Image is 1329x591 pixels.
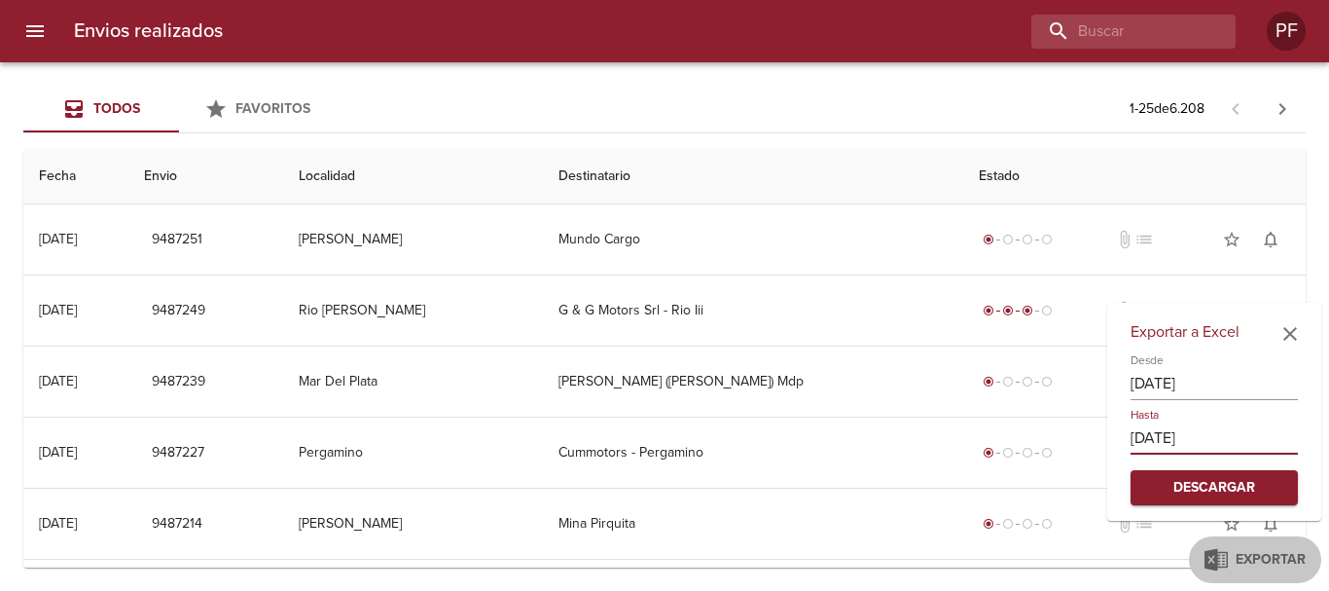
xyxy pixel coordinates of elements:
[1134,301,1154,320] span: No tiene pedido asociado
[979,301,1057,320] div: En viaje
[23,86,335,132] div: Tabs Envios
[152,370,205,394] span: 9487239
[1267,12,1306,51] div: PF
[1002,518,1014,530] span: radio_button_unchecked
[1222,301,1241,320] span: star_border
[983,234,994,245] span: radio_button_checked
[983,447,994,459] span: radio_button_checked
[983,305,994,316] span: radio_button_checked
[1002,376,1014,388] span: radio_button_unchecked
[39,515,77,532] div: [DATE]
[1261,301,1280,320] span: notifications_none
[963,149,1306,204] th: Estado
[1041,376,1053,388] span: radio_button_unchecked
[1002,447,1014,459] span: radio_button_unchecked
[1022,305,1033,316] span: radio_button_checked
[283,204,543,275] td: [PERSON_NAME]
[1002,305,1014,316] span: radio_button_checked
[1131,470,1298,506] button: Descargar
[39,373,77,389] div: [DATE]
[152,441,204,465] span: 9487227
[23,149,128,204] th: Fecha
[1115,301,1134,320] span: No tiene documentos adjuntos
[979,443,1057,462] div: Generado
[543,276,963,346] td: G & G Motors Srl - Rio Iii
[152,299,205,323] span: 9487249
[283,418,543,488] td: Pergamino
[144,435,212,471] button: 9487227
[39,231,77,247] div: [DATE]
[1134,514,1154,534] span: No tiene pedido asociado
[1130,99,1204,119] p: 1 - 25 de 6.208
[283,489,543,559] td: [PERSON_NAME]
[1115,230,1134,249] span: No tiene documentos adjuntos
[39,444,77,461] div: [DATE]
[1251,291,1290,330] button: Activar notificaciones
[979,230,1057,249] div: Generado
[1261,514,1280,534] span: notifications_none
[979,514,1057,534] div: Generado
[93,100,140,117] span: Todos
[1022,376,1033,388] span: radio_button_unchecked
[1041,305,1053,316] span: radio_button_unchecked
[1022,447,1033,459] span: radio_button_unchecked
[1131,318,1298,346] h6: Exportar a Excel
[283,149,543,204] th: Localidad
[1261,230,1280,249] span: notifications_none
[1222,230,1241,249] span: star_border
[1115,514,1134,534] span: No tiene documentos adjuntos
[39,302,77,318] div: [DATE]
[1251,220,1290,259] button: Activar notificaciones
[283,276,543,346] td: Rio [PERSON_NAME]
[12,8,58,55] button: menu
[1267,12,1306,51] div: Abrir información de usuario
[1131,354,1164,366] label: Desde
[983,518,994,530] span: radio_button_checked
[543,418,963,488] td: Cummotors - Pergamino
[1022,234,1033,245] span: radio_button_unchecked
[543,204,963,275] td: Mundo Cargo
[983,376,994,388] span: radio_button_checked
[543,149,963,204] th: Destinatario
[1146,476,1282,500] span: Descargar
[1041,234,1053,245] span: radio_button_unchecked
[283,347,543,417] td: Mar Del Plata
[1022,518,1033,530] span: radio_button_unchecked
[1222,514,1241,534] span: star_border
[152,228,202,252] span: 9487251
[144,364,213,400] button: 9487239
[128,149,283,204] th: Envio
[543,347,963,417] td: [PERSON_NAME] ([PERSON_NAME]) Mdp
[543,489,963,559] td: Mina Pirquita
[144,293,213,329] button: 9487249
[152,512,202,536] span: 9487214
[1041,518,1053,530] span: radio_button_unchecked
[1212,98,1259,118] span: Pagina anterior
[1131,409,1159,421] label: Hasta
[1041,447,1053,459] span: radio_button_unchecked
[74,16,223,47] h6: Envios realizados
[1002,234,1014,245] span: radio_button_unchecked
[235,100,310,117] span: Favoritos
[1134,230,1154,249] span: No tiene pedido asociado
[979,372,1057,391] div: Generado
[144,506,210,542] button: 9487214
[1031,15,1203,49] input: buscar
[1212,220,1251,259] button: Agregar a favoritos
[144,222,210,258] button: 9487251
[1251,504,1290,543] button: Activar notificaciones
[1259,86,1306,132] span: Pagina siguiente
[1212,291,1251,330] button: Agregar a favoritos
